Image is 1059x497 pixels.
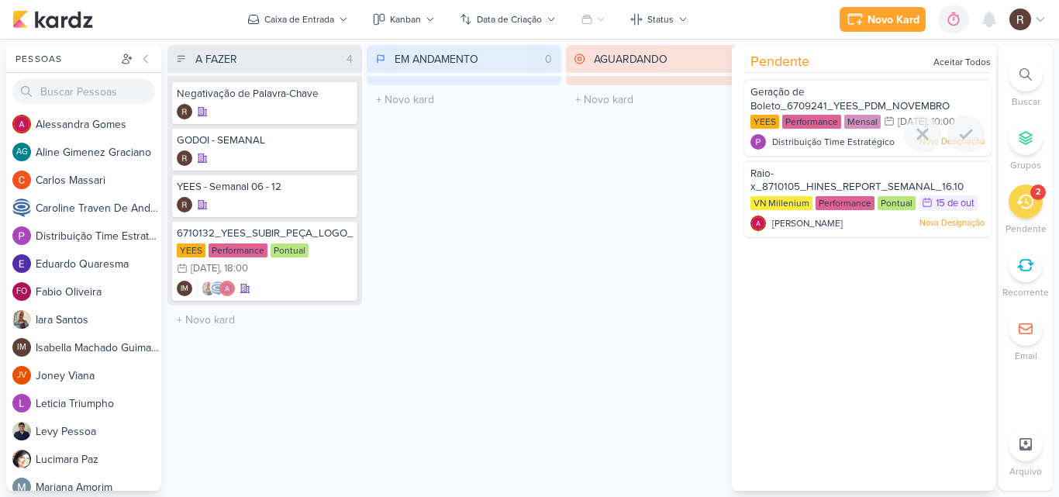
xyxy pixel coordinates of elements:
div: D i s t r i b u i ç ã o T i m e E s t r a t é g i c o [36,228,161,244]
div: , 10:00 [926,117,955,127]
div: Aceitar Todos [933,55,991,69]
div: Pessoas [12,52,118,66]
img: Iara Santos [201,281,216,296]
p: FO [16,288,27,296]
div: GODOI - SEMANAL [177,133,353,147]
img: Rafael Dornelles [177,150,192,166]
div: Pontual [878,196,916,210]
div: Negativação de Palavra-Chave [177,87,353,101]
span: Pendente [750,51,809,72]
div: Criador(a): Isabella Machado Guimarães [177,281,192,296]
img: Rafael Dornelles [177,197,192,212]
div: L e v y P e s s o a [36,423,161,440]
p: Arquivo [1009,464,1042,478]
div: E d u a r d o Q u a r e s m a [36,256,161,272]
div: Criador(a): Rafael Dornelles [177,104,192,119]
div: C a r l o s M a s s a r i [36,172,161,188]
div: J o n e y V i a n a [36,368,161,384]
img: Rafael Dornelles [177,104,192,119]
div: Mensal [844,115,881,129]
div: I a r a S a n t o s [36,312,161,328]
input: Buscar Pessoas [12,79,155,104]
img: Levy Pessoa [12,422,31,440]
img: Leticia Triumpho [12,394,31,412]
div: Performance [816,196,874,210]
div: F a b i o O l i v e i r a [36,284,161,300]
img: Alessandra Gomes [12,115,31,133]
div: Fabio Oliveira [12,282,31,301]
div: L e t i c i a T r i u m p h o [36,395,161,412]
img: Carlos Massari [12,171,31,189]
p: Recorrente [1002,285,1049,299]
button: Novo Kard [840,7,926,32]
span: Geração de Boleto_6709241_YEES_PDM_NOVEMBRO [750,86,950,112]
p: AG [16,148,28,157]
img: Alessandra Gomes [750,216,766,231]
div: Criador(a): Rafael Dornelles [177,150,192,166]
div: , 18:00 [219,264,248,274]
div: YEES - Semanal 06 - 12 [177,180,353,194]
div: C a r o l i n e T r a v e n D e A n d r a d e [36,200,161,216]
img: Alessandra Gomes [219,281,235,296]
p: IM [17,343,26,352]
div: A l e s s a n d r a G o m e s [36,116,161,133]
img: kardz.app [12,10,93,29]
div: I s a b e l l a M a c h a d o G u i m a r ã e s [36,340,161,356]
img: Lucimara Paz [12,450,31,468]
div: 2 [1036,186,1040,198]
span: Distribuição Time Estratégico [772,135,895,149]
div: Colaboradores: Iara Santos, Caroline Traven De Andrade, Alessandra Gomes [197,281,235,296]
input: + Novo kard [171,309,359,331]
p: Buscar [1012,95,1040,109]
input: + Novo kard [370,88,558,111]
div: Isabella Machado Guimarães [177,281,192,296]
div: M a r i a n a A m o r i m [36,479,161,495]
div: L u c i m a r a P a z [36,451,161,468]
img: Caroline Traven De Andrade [12,198,31,217]
div: 4 [340,51,359,67]
div: Pontual [271,243,309,257]
div: [DATE] [191,264,219,274]
input: + Novo kard [569,88,757,111]
div: VN Millenium [750,196,812,210]
img: Mariana Amorim [12,478,31,496]
img: Rafael Dornelles [1009,9,1031,30]
div: Aline Gimenez Graciano [12,143,31,161]
p: IM [181,285,188,293]
span: Raio-x_8710105_HINES_REPORT_SEMANAL_16.10 [750,167,964,194]
div: 15 de out [936,198,974,209]
div: 0 [539,51,558,67]
div: 6710132_YEES_SUBIR_PEÇA_LOGO_NOVA [177,226,353,240]
p: Email [1015,349,1037,363]
img: Eduardo Quaresma [12,254,31,273]
img: Iara Santos [12,310,31,329]
p: Grupos [1010,158,1041,172]
li: Ctrl + F [999,57,1053,109]
p: Nova Designação [919,217,985,230]
div: Criador(a): Rafael Dornelles [177,197,192,212]
div: YEES [750,115,779,129]
p: JV [17,371,26,380]
div: Performance [209,243,267,257]
img: Caroline Traven De Andrade [210,281,226,296]
div: Isabella Machado Guimarães [12,338,31,357]
p: Pendente [1006,222,1047,236]
div: YEES [177,243,205,257]
div: [DATE] [898,117,926,127]
div: Performance [782,115,841,129]
div: Joney Viana [12,366,31,385]
div: A l i n e G i m e n e z G r a c i a n o [36,144,161,160]
span: [PERSON_NAME] [772,216,843,230]
img: Distribuição Time Estratégico [750,134,766,150]
img: Distribuição Time Estratégico [12,226,31,245]
div: Novo Kard [868,12,919,28]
